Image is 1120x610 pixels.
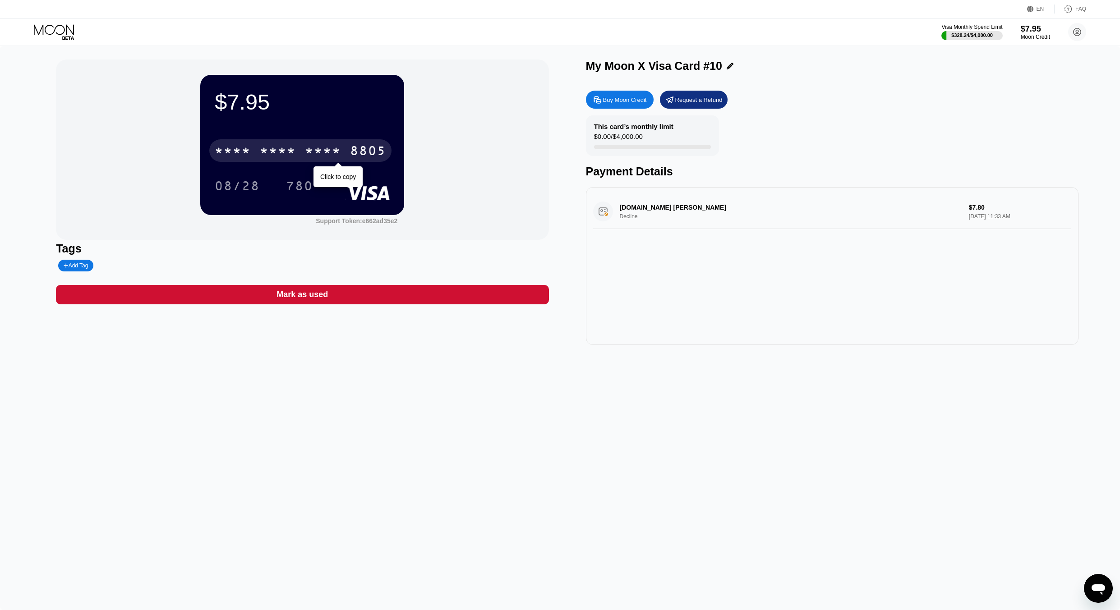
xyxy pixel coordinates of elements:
[279,174,320,197] div: 780
[951,32,993,38] div: $328.24 / $4,000.00
[64,262,88,269] div: Add Tag
[1027,5,1055,14] div: EN
[1021,24,1050,40] div: $7.95Moon Credit
[1021,34,1050,40] div: Moon Credit
[320,173,356,180] div: Click to copy
[675,96,723,104] div: Request a Refund
[277,289,328,300] div: Mark as used
[316,217,397,225] div: Support Token:e662ad35e2
[594,123,673,130] div: This card’s monthly limit
[1055,5,1086,14] div: FAQ
[1084,574,1113,603] iframe: Button to launch messaging window
[1075,6,1086,12] div: FAQ
[1021,24,1050,34] div: $7.95
[208,174,267,197] div: 08/28
[215,89,390,115] div: $7.95
[316,217,397,225] div: Support Token: e662ad35e2
[941,24,1002,40] div: Visa Monthly Spend Limit$328.24/$4,000.00
[1037,6,1044,12] div: EN
[350,145,386,159] div: 8805
[941,24,1002,30] div: Visa Monthly Spend Limit
[215,180,260,194] div: 08/28
[58,260,93,271] div: Add Tag
[594,133,643,145] div: $0.00 / $4,000.00
[286,180,313,194] div: 780
[603,96,647,104] div: Buy Moon Credit
[586,165,1079,178] div: Payment Details
[56,285,548,304] div: Mark as used
[56,242,548,255] div: Tags
[586,60,722,73] div: My Moon X Visa Card #10
[660,91,728,109] div: Request a Refund
[586,91,654,109] div: Buy Moon Credit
